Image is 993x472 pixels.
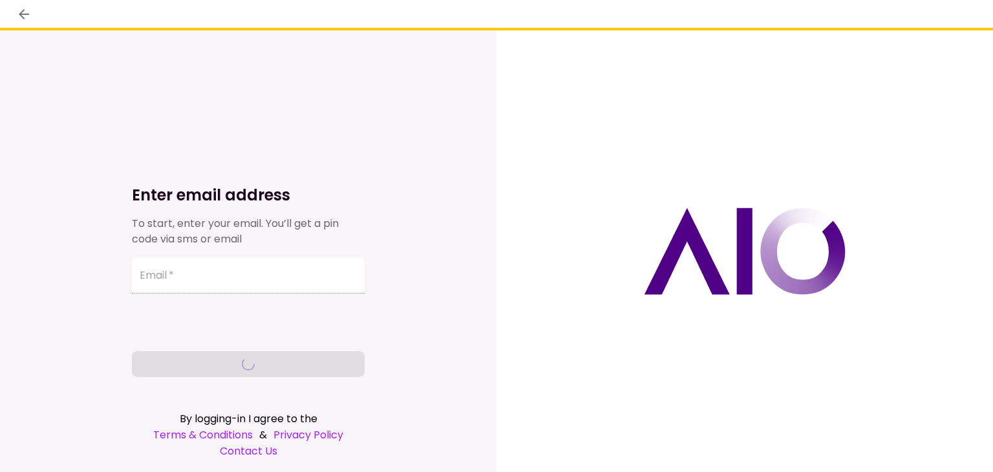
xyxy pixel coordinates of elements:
[153,427,253,443] a: Terms & Conditions
[273,427,343,443] a: Privacy Policy
[132,185,365,206] h1: Enter email address
[644,208,846,295] img: AIO logo
[132,443,365,459] a: Contact Us
[132,411,365,427] div: By logging-in I agree to the
[132,427,365,443] div: &
[132,216,365,247] div: To start, enter your email. You’ll get a pin code via sms or email
[13,3,35,25] button: back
